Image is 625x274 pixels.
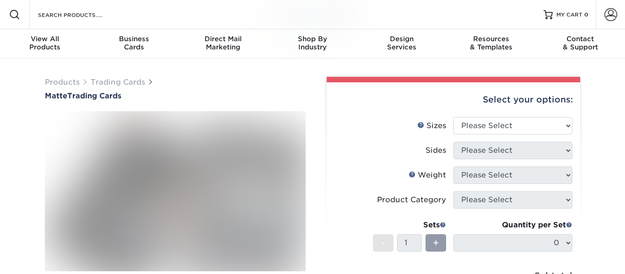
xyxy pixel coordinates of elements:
[178,29,268,59] a: Direct MailMarketing
[45,91,306,100] h1: Trading Cards
[268,29,357,59] a: Shop ByIndustry
[268,35,357,43] span: Shop By
[433,236,439,250] span: +
[447,35,536,51] div: & Templates
[37,9,126,20] input: SEARCH PRODUCTS.....
[178,35,268,43] span: Direct Mail
[536,35,625,43] span: Contact
[334,82,573,117] div: Select your options:
[373,220,446,231] div: Sets
[426,145,446,156] div: Sides
[45,91,306,100] a: MatteTrading Cards
[45,91,67,100] span: Matte
[447,29,536,59] a: Resources& Templates
[267,5,358,24] img: Primoprint
[89,29,178,59] a: BusinessCards
[417,120,446,131] div: Sizes
[447,35,536,43] span: Resources
[556,11,582,19] span: MY CART
[45,78,80,86] a: Products
[357,35,447,43] span: Design
[89,35,178,43] span: Business
[536,29,625,59] a: Contact& Support
[409,170,446,181] div: Weight
[453,220,572,231] div: Quantity per Set
[91,78,145,86] a: Trading Cards
[357,35,447,51] div: Services
[268,35,357,51] div: Industry
[536,35,625,51] div: & Support
[584,11,588,18] span: 0
[381,236,385,250] span: -
[178,35,268,51] div: Marketing
[377,194,446,205] div: Product Category
[89,35,178,51] div: Cards
[357,29,447,59] a: DesignServices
